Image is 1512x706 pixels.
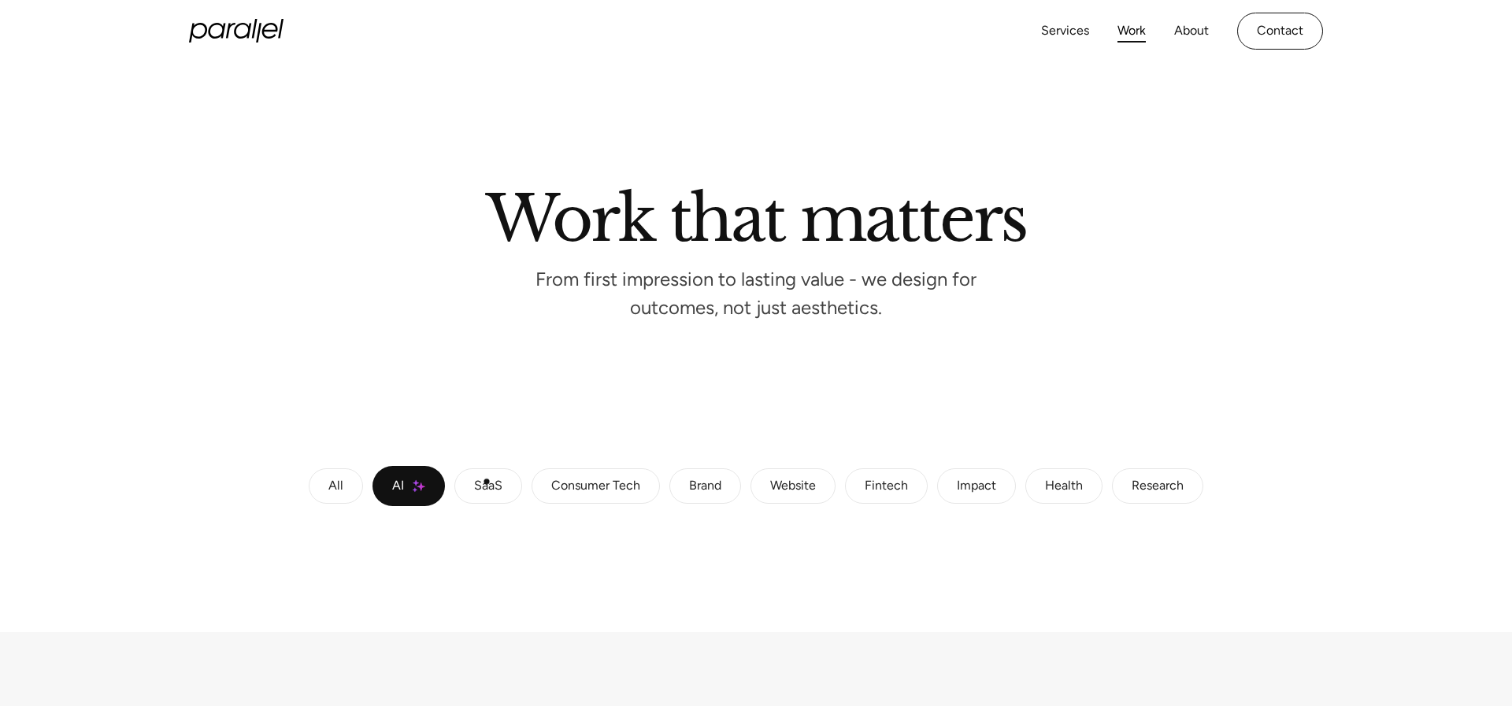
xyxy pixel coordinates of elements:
p: From first impression to lasting value - we design for outcomes, not just aesthetics. [520,273,992,315]
a: home [189,19,283,43]
div: SaaS [474,482,502,491]
div: Health [1045,482,1083,491]
div: Fintech [865,482,908,491]
h2: Work that matters [307,188,1205,242]
a: Contact [1237,13,1323,50]
div: Website [770,482,816,491]
div: Brand [689,482,721,491]
div: Impact [957,482,996,491]
div: Consumer Tech [551,482,640,491]
div: All [328,482,343,491]
a: Work [1117,20,1146,43]
div: AI [392,482,404,491]
a: About [1174,20,1209,43]
div: Research [1132,482,1184,491]
a: Services [1041,20,1089,43]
